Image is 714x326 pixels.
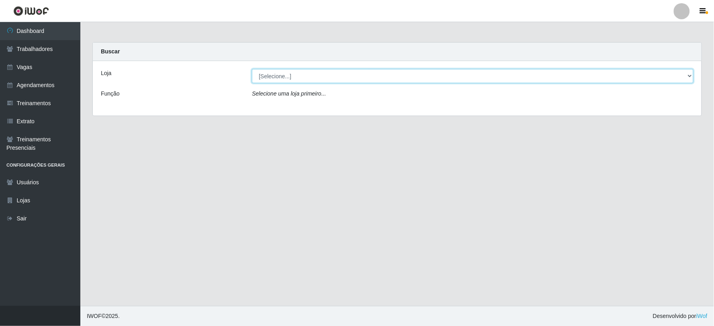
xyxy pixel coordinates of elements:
[101,48,120,55] strong: Buscar
[696,313,708,319] a: iWof
[101,69,111,77] label: Loja
[87,312,120,320] span: © 2025 .
[653,312,708,320] span: Desenvolvido por
[87,313,102,319] span: IWOF
[101,90,120,98] label: Função
[13,6,49,16] img: CoreUI Logo
[252,90,326,97] i: Selecione uma loja primeiro...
